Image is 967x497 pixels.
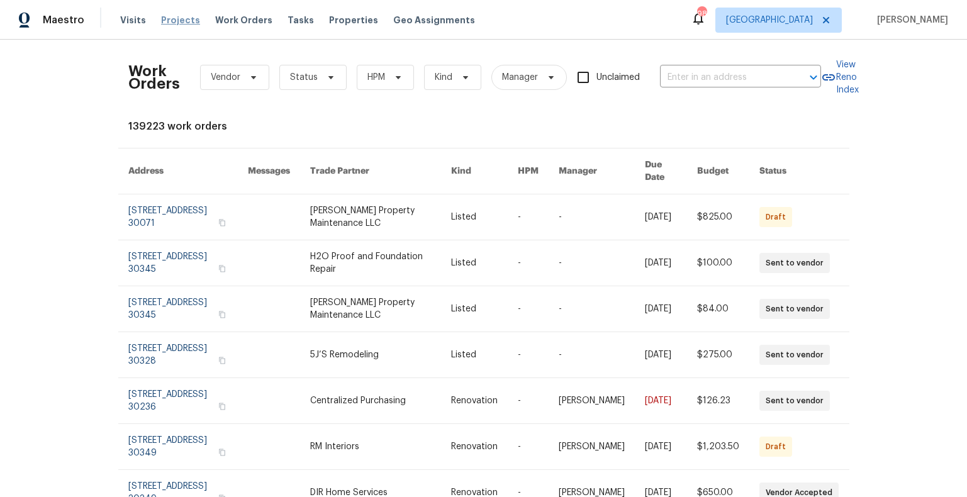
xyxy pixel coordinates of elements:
[596,71,640,84] span: Unclaimed
[508,240,549,286] td: -
[635,148,687,194] th: Due Date
[441,194,508,240] td: Listed
[161,14,200,26] span: Projects
[805,69,822,86] button: Open
[128,65,180,90] h2: Work Orders
[329,14,378,26] span: Properties
[43,14,84,26] span: Maestro
[441,148,508,194] th: Kind
[697,8,706,20] div: 98
[215,14,272,26] span: Work Orders
[300,332,441,378] td: 5J’S Remodeling
[549,148,635,194] th: Manager
[393,14,475,26] span: Geo Assignments
[549,424,635,470] td: [PERSON_NAME]
[216,309,228,320] button: Copy Address
[128,120,839,133] div: 139223 work orders
[749,148,849,194] th: Status
[508,286,549,332] td: -
[290,71,318,84] span: Status
[687,148,749,194] th: Budget
[508,148,549,194] th: HPM
[238,148,300,194] th: Messages
[549,286,635,332] td: -
[435,71,452,84] span: Kind
[367,71,385,84] span: HPM
[549,194,635,240] td: -
[441,332,508,378] td: Listed
[872,14,948,26] span: [PERSON_NAME]
[441,424,508,470] td: Renovation
[549,378,635,424] td: [PERSON_NAME]
[441,286,508,332] td: Listed
[508,332,549,378] td: -
[211,71,240,84] span: Vendor
[216,355,228,366] button: Copy Address
[726,14,813,26] span: [GEOGRAPHIC_DATA]
[300,286,441,332] td: [PERSON_NAME] Property Maintenance LLC
[216,401,228,412] button: Copy Address
[216,217,228,228] button: Copy Address
[549,240,635,286] td: -
[300,424,441,470] td: RM Interiors
[120,14,146,26] span: Visits
[441,240,508,286] td: Listed
[660,68,786,87] input: Enter in an address
[288,16,314,25] span: Tasks
[300,240,441,286] td: H2O Proof and Foundation Repair
[300,148,441,194] th: Trade Partner
[508,194,549,240] td: -
[821,59,859,96] a: View Reno Index
[549,332,635,378] td: -
[300,194,441,240] td: [PERSON_NAME] Property Maintenance LLC
[216,263,228,274] button: Copy Address
[502,71,538,84] span: Manager
[508,378,549,424] td: -
[441,378,508,424] td: Renovation
[216,447,228,458] button: Copy Address
[508,424,549,470] td: -
[118,148,238,194] th: Address
[300,378,441,424] td: Centralized Purchasing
